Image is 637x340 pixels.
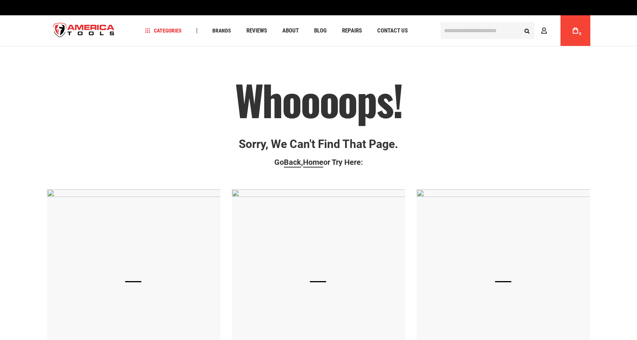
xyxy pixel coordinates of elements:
[47,16,121,45] img: America Tools
[47,16,121,45] a: store logo
[279,26,302,36] a: About
[303,158,323,168] a: Home
[142,26,185,36] a: Categories
[311,26,330,36] a: Blog
[212,28,231,33] span: Brands
[246,28,267,34] span: Reviews
[209,26,235,36] a: Brands
[243,26,270,36] a: Reviews
[339,26,365,36] a: Repairs
[47,158,590,166] p: Go , or Try Here:
[282,28,299,34] span: About
[47,138,590,150] p: Sorry, we can't find that page.
[568,15,583,46] a: 0
[579,32,582,36] span: 0
[145,28,182,33] span: Categories
[374,26,411,36] a: Contact Us
[342,28,362,34] span: Repairs
[284,158,301,168] a: Back
[47,77,590,122] h1: Whoooops!
[314,28,327,34] span: Blog
[377,28,408,34] span: Contact Us
[520,23,534,38] button: Search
